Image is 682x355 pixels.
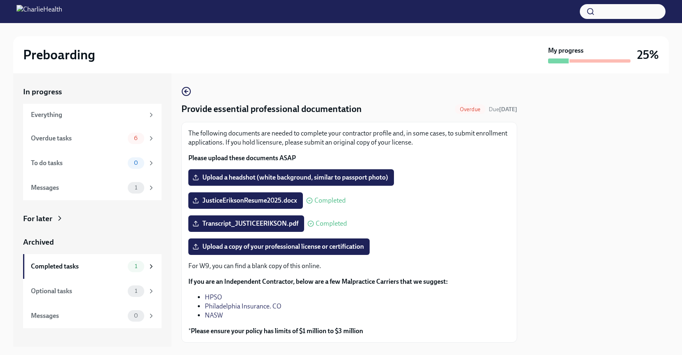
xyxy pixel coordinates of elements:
[23,175,162,200] a: Messages1
[316,220,347,227] span: Completed
[23,126,162,151] a: Overdue tasks6
[23,254,162,279] a: Completed tasks1
[194,220,298,228] span: Transcript_JUSTICEERIKSON.pdf
[23,151,162,175] a: To do tasks0
[23,237,162,248] a: Archived
[23,213,162,224] a: For later
[129,135,143,141] span: 6
[194,243,364,251] span: Upload a copy of your professional license or certification
[188,238,370,255] label: Upload a copy of your professional license or certification
[489,106,517,113] span: Due
[314,197,346,204] span: Completed
[194,173,388,182] span: Upload a headshot (white background, similar to passport photo)
[23,304,162,328] a: Messages0
[129,313,143,319] span: 0
[188,154,296,162] strong: Please upload these documents ASAP
[191,327,363,335] strong: Please ensure your policy has limits of $1 million to $3 million
[194,196,297,205] span: JusticeEriksonResume2025.docx
[181,103,362,115] h4: Provide essential professional documentation
[205,302,281,310] a: Philadelphia Insurance. CO
[23,86,162,97] a: In progress
[205,293,222,301] a: HPSO
[188,192,303,209] label: JusticeEriksonResume2025.docx
[23,47,95,63] h2: Preboarding
[31,311,124,320] div: Messages
[548,46,584,55] strong: My progress
[129,160,143,166] span: 0
[130,288,142,294] span: 1
[455,106,485,112] span: Overdue
[23,213,52,224] div: For later
[31,110,144,119] div: Everything
[130,185,142,191] span: 1
[188,215,304,232] label: Transcript_JUSTICEERIKSON.pdf
[130,263,142,269] span: 1
[499,106,517,113] strong: [DATE]
[205,311,223,319] a: NASW
[31,134,124,143] div: Overdue tasks
[637,47,659,62] h3: 25%
[31,287,124,296] div: Optional tasks
[188,262,510,271] p: For W9, you can find a blank copy of this online.
[188,278,448,285] strong: If you are an Independent Contractor, below are a few Malpractice Carriers that we suggest:
[23,279,162,304] a: Optional tasks1
[489,105,517,113] span: September 23rd, 2025 06:00
[188,129,510,147] p: The following documents are needed to complete your contractor profile and, in some cases, to sub...
[31,262,124,271] div: Completed tasks
[188,169,394,186] label: Upload a headshot (white background, similar to passport photo)
[16,5,62,18] img: CharlieHealth
[31,183,124,192] div: Messages
[23,104,162,126] a: Everything
[31,159,124,168] div: To do tasks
